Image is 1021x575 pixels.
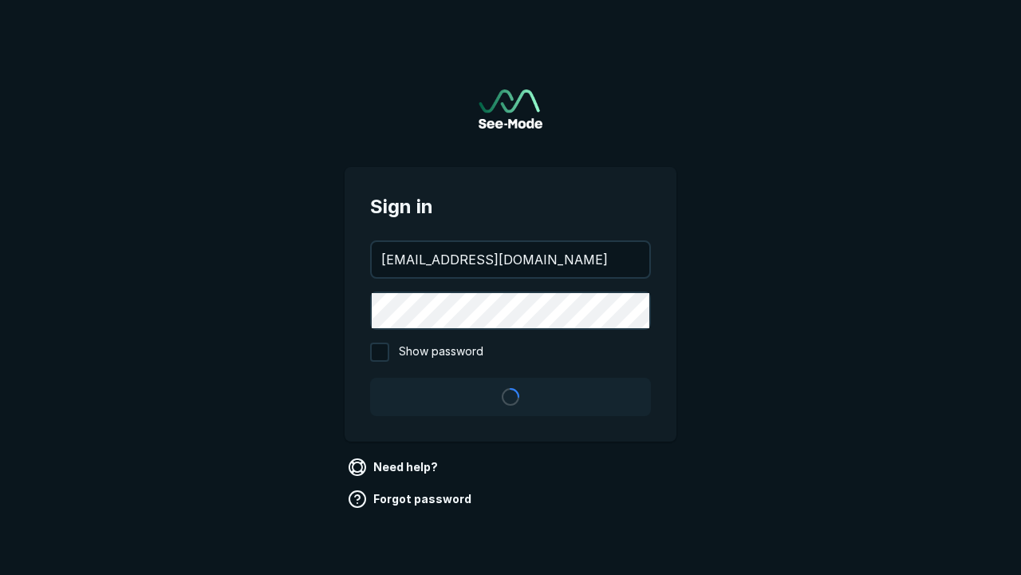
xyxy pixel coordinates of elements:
span: Show password [399,343,483,362]
span: Sign in [370,192,651,221]
a: Need help? [345,454,444,480]
img: See-Mode Logo [479,89,542,129]
a: Go to sign in [479,89,542,129]
input: your@email.com [372,242,649,277]
a: Forgot password [345,486,478,512]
